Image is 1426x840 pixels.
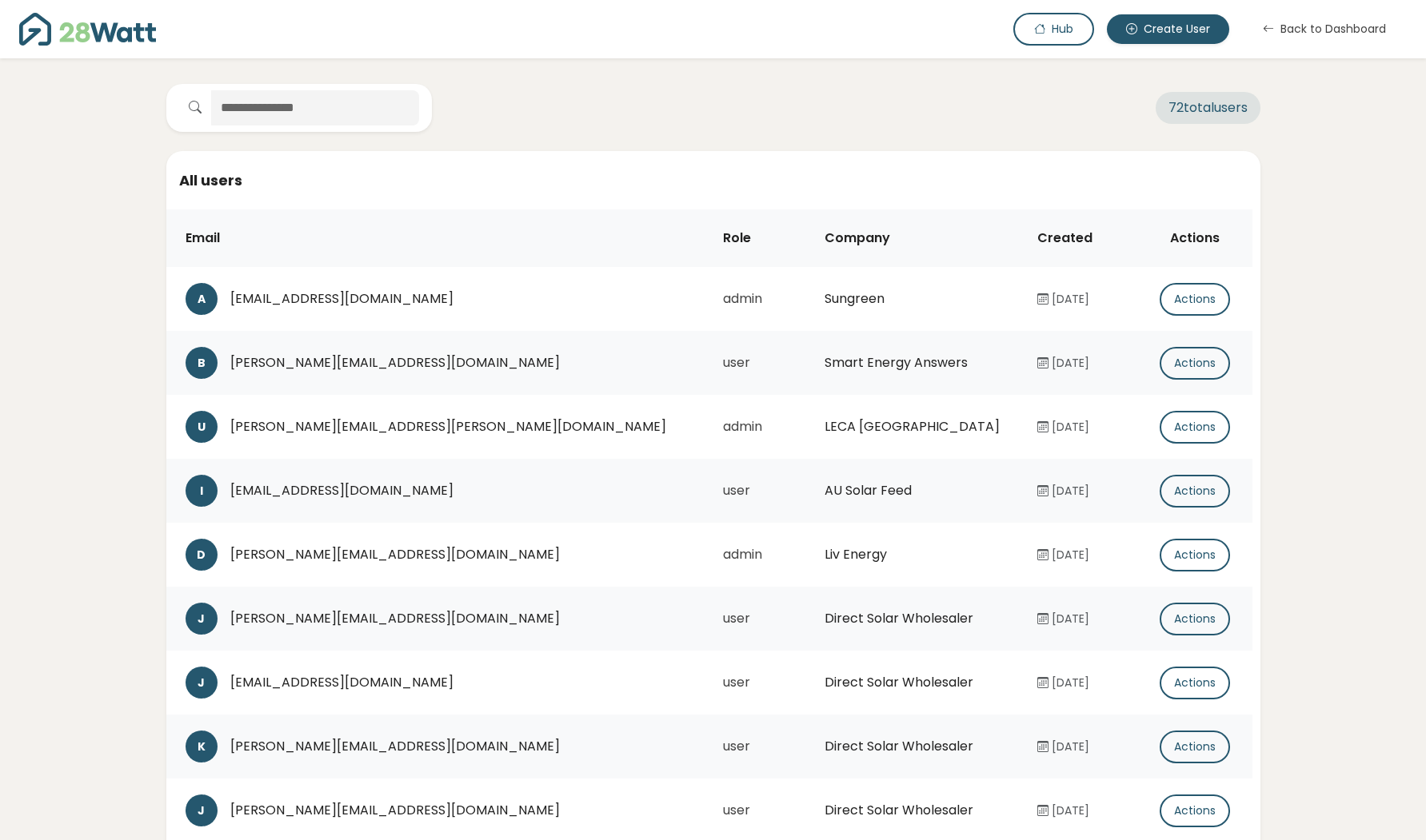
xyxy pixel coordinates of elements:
div: J [186,794,218,826]
div: D [186,539,218,571]
span: admin [723,417,762,436]
button: Actions [1160,603,1230,635]
h5: All users [179,170,1248,190]
th: Created [1025,209,1144,267]
span: admin [723,545,762,563]
div: Direct Solar Wholesaler [825,609,1012,628]
button: Actions [1160,794,1230,827]
div: [DATE] [1037,675,1131,691]
div: Sungreen [825,289,1012,309]
span: admin [723,289,762,308]
div: Direct Solar Wholesaler [825,673,1012,692]
button: Actions [1160,283,1230,316]
div: A [186,283,218,315]
div: [DATE] [1037,291,1131,308]
button: Actions [1160,475,1230,508]
div: I [186,475,218,507]
div: [PERSON_NAME][EMAIL_ADDRESS][DOMAIN_NAME] [230,545,697,564]
span: user [723,673,750,691]
button: Actions [1160,347,1230,380]
div: Smart Energy Answers [825,353,1012,372]
div: J [186,603,218,635]
div: [EMAIL_ADDRESS][DOMAIN_NAME] [230,673,697,692]
div: Direct Solar Wholesaler [825,801,1012,820]
th: Company [812,209,1025,267]
button: Actions [1160,539,1230,571]
button: Actions [1160,411,1230,444]
th: Email [166,209,710,267]
div: [DATE] [1037,483,1131,500]
span: user [723,737,750,755]
div: [DATE] [1037,611,1131,627]
div: AU Solar Feed [825,481,1012,500]
div: [DATE] [1037,802,1131,819]
div: B [186,347,218,379]
th: Actions [1144,209,1252,267]
div: [PERSON_NAME][EMAIL_ADDRESS][PERSON_NAME][DOMAIN_NAME] [230,417,697,436]
div: [EMAIL_ADDRESS][DOMAIN_NAME] [230,481,697,500]
span: 72 total users [1156,92,1260,124]
div: [PERSON_NAME][EMAIL_ADDRESS][DOMAIN_NAME] [230,737,697,756]
button: Actions [1160,667,1230,699]
button: Hub [1013,13,1094,46]
div: U [186,411,218,443]
div: [PERSON_NAME][EMAIL_ADDRESS][DOMAIN_NAME] [230,609,697,628]
span: user [723,609,750,627]
span: user [723,801,750,819]
span: user [723,481,750,500]
div: LECA [GEOGRAPHIC_DATA] [825,417,1012,436]
div: [PERSON_NAME][EMAIL_ADDRESS][DOMAIN_NAME] [230,353,697,372]
button: Actions [1160,731,1230,763]
div: Direct Solar Wholesaler [825,737,1012,756]
div: [DATE] [1037,547,1131,563]
button: Create User [1107,14,1229,44]
span: user [723,353,750,372]
div: [DATE] [1037,738,1131,755]
div: Liv Energy [825,545,1012,564]
button: Back to Dashboard [1242,13,1407,46]
div: [EMAIL_ADDRESS][DOMAIN_NAME] [230,289,697,309]
div: [PERSON_NAME][EMAIL_ADDRESS][DOMAIN_NAME] [230,801,697,820]
div: K [186,731,218,762]
div: J [186,667,218,699]
div: [DATE] [1037,419,1131,436]
img: 28Watt [19,13,156,46]
div: [DATE] [1037,355,1131,372]
th: Role [710,209,812,267]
